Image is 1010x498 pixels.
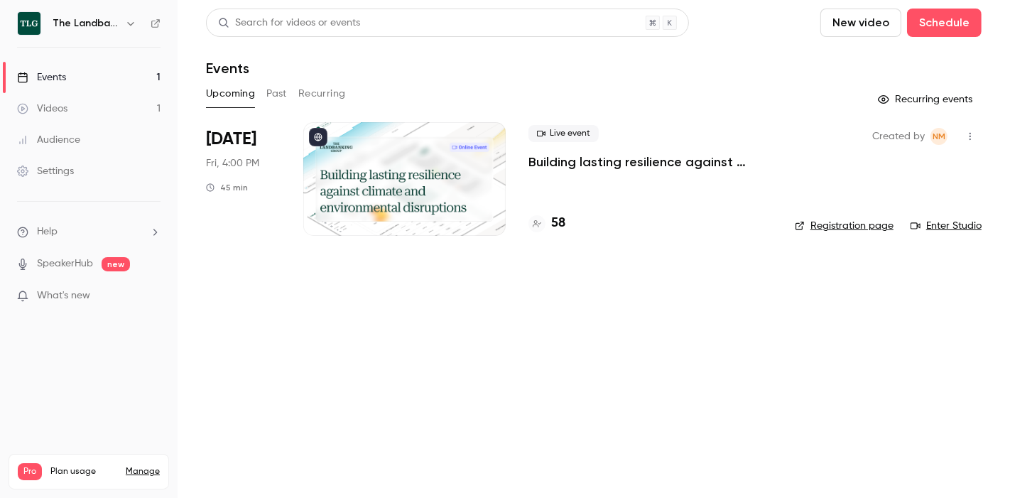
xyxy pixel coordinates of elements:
[102,257,130,271] span: new
[18,463,42,480] span: Pro
[206,82,255,105] button: Upcoming
[872,128,925,145] span: Created by
[53,16,119,31] h6: The Landbanking Group
[17,164,74,178] div: Settings
[218,16,360,31] div: Search for videos or events
[126,466,160,477] a: Manage
[37,256,93,271] a: SpeakerHub
[795,219,894,233] a: Registration page
[50,466,117,477] span: Plan usage
[206,122,281,236] div: Sep 19 Fri, 4:00 PM (Europe/Rome)
[17,133,80,147] div: Audience
[528,153,772,170] a: Building lasting resilience against climate and environmental disruptions
[206,182,248,193] div: 45 min
[551,214,565,233] h4: 58
[206,156,259,170] span: Fri, 4:00 PM
[37,224,58,239] span: Help
[206,60,249,77] h1: Events
[37,288,90,303] span: What's new
[907,9,982,37] button: Schedule
[528,214,565,233] a: 58
[930,128,947,145] span: Nicola Maglio
[933,128,945,145] span: NM
[871,88,982,111] button: Recurring events
[911,219,982,233] a: Enter Studio
[206,128,256,151] span: [DATE]
[298,82,346,105] button: Recurring
[17,102,67,116] div: Videos
[528,125,599,142] span: Live event
[266,82,287,105] button: Past
[17,70,66,85] div: Events
[820,9,901,37] button: New video
[17,224,161,239] li: help-dropdown-opener
[18,12,40,35] img: The Landbanking Group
